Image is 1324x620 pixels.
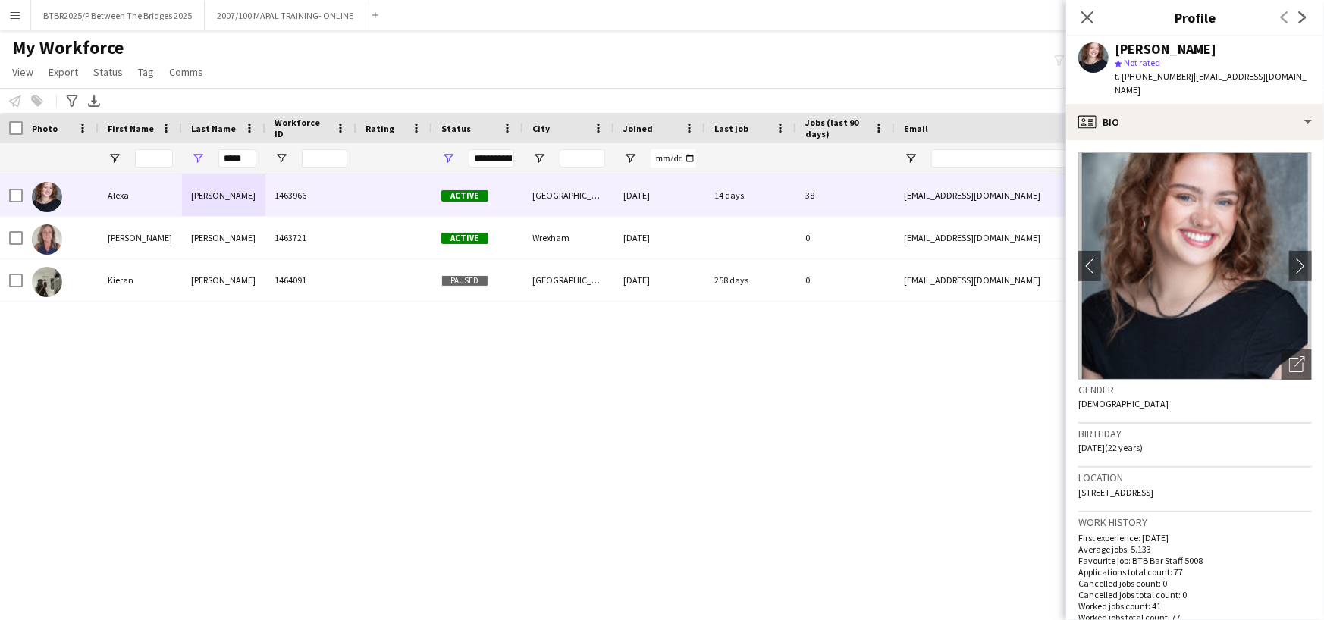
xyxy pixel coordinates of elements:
h3: Gender [1078,383,1312,396]
h3: Profile [1066,8,1324,27]
p: Cancelled jobs total count: 0 [1078,589,1312,600]
span: Active [441,233,488,244]
div: [PERSON_NAME] [182,217,265,258]
span: Rating [366,123,394,134]
div: [PERSON_NAME] [1115,42,1216,56]
div: Open photos pop-in [1282,349,1312,380]
span: My Workforce [12,36,124,59]
input: Email Filter Input [931,149,1189,168]
span: Last Name [191,123,236,134]
div: [DATE] [614,217,705,258]
a: Export [42,62,84,82]
a: View [6,62,39,82]
div: 0 [796,259,895,301]
button: Open Filter Menu [532,152,546,165]
button: Open Filter Menu [108,152,121,165]
button: Open Filter Menu [441,152,455,165]
div: [PERSON_NAME] [182,174,265,216]
div: 258 days [705,259,796,301]
img: Alexa Clark [32,182,62,212]
span: Active [441,190,488,202]
p: Applications total count: 77 [1078,566,1312,578]
app-action-btn: Advanced filters [63,92,81,110]
span: Status [441,123,471,134]
span: Not rated [1124,57,1160,68]
button: 2007/100 MAPAL TRAINING- ONLINE [205,1,366,30]
div: Alexa [99,174,182,216]
a: Tag [132,62,160,82]
span: Photo [32,123,58,134]
div: 38 [796,174,895,216]
span: City [532,123,550,134]
span: | [EMAIL_ADDRESS][DOMAIN_NAME] [1115,70,1307,96]
div: [GEOGRAPHIC_DATA] [523,259,614,301]
button: Open Filter Menu [623,152,637,165]
span: Status [93,65,123,79]
span: Last job [714,123,748,134]
button: BTBR2025/P Between The Bridges 2025 [31,1,205,30]
div: Kieran [99,259,182,301]
span: [DATE] (22 years) [1078,442,1143,453]
div: 14 days [705,174,796,216]
div: 0 [796,217,895,258]
h3: Work history [1078,515,1312,529]
div: [EMAIL_ADDRESS][DOMAIN_NAME] [895,217,1198,258]
span: View [12,65,33,79]
span: Comms [169,65,203,79]
div: [GEOGRAPHIC_DATA] [523,174,614,216]
img: Crew avatar or photo [1078,152,1312,380]
p: Favourite job: BTB Bar Staff 5008 [1078,555,1312,566]
div: [DATE] [614,174,705,216]
span: Jobs (last 90 days) [805,117,868,139]
span: [STREET_ADDRESS] [1078,487,1153,498]
span: Tag [138,65,154,79]
div: Bio [1066,104,1324,140]
div: Wrexham [523,217,614,258]
a: Comms [163,62,209,82]
p: Worked jobs count: 41 [1078,600,1312,612]
div: 1463721 [265,217,356,258]
span: [DEMOGRAPHIC_DATA] [1078,398,1169,409]
span: Email [904,123,928,134]
input: Joined Filter Input [651,149,696,168]
div: [EMAIL_ADDRESS][DOMAIN_NAME] [895,259,1198,301]
span: Export [49,65,78,79]
input: City Filter Input [560,149,605,168]
button: Open Filter Menu [191,152,205,165]
p: First experience: [DATE] [1078,532,1312,543]
div: [EMAIL_ADDRESS][DOMAIN_NAME] [895,174,1198,216]
div: 1463966 [265,174,356,216]
input: Workforce ID Filter Input [302,149,347,168]
span: t. [PHONE_NUMBER] [1115,70,1194,82]
span: Joined [623,123,653,134]
img: jeannette clarke [32,224,62,255]
p: Cancelled jobs count: 0 [1078,578,1312,589]
button: Open Filter Menu [904,152,918,165]
img: Kieran Clarke [32,267,62,297]
span: Workforce ID [275,117,329,139]
app-action-btn: Export XLSX [85,92,103,110]
h3: Birthday [1078,427,1312,440]
input: Last Name Filter Input [218,149,256,168]
div: 1464091 [265,259,356,301]
a: Status [87,62,129,82]
span: First Name [108,123,154,134]
button: Open Filter Menu [275,152,288,165]
div: [PERSON_NAME] [182,259,265,301]
div: [DATE] [614,259,705,301]
span: Paused [441,275,488,287]
p: Average jobs: 5.133 [1078,543,1312,555]
div: [PERSON_NAME] [99,217,182,258]
h3: Location [1078,471,1312,484]
input: First Name Filter Input [135,149,173,168]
